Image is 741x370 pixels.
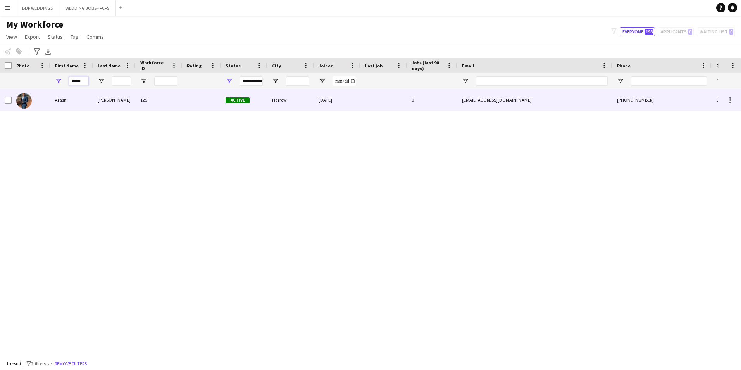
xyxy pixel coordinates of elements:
[620,27,655,36] button: Everyone198
[267,89,314,111] div: Harrow
[319,78,326,85] button: Open Filter Menu
[55,63,79,69] span: First Name
[32,47,41,56] app-action-btn: Advanced filters
[140,60,168,71] span: Workforce ID
[462,63,474,69] span: Email
[98,63,121,69] span: Last Name
[716,78,723,85] button: Open Filter Menu
[16,0,59,16] button: BDP WEDDINGS
[617,78,624,85] button: Open Filter Menu
[55,78,62,85] button: Open Filter Menu
[140,78,147,85] button: Open Filter Menu
[286,76,309,86] input: City Filter Input
[136,89,182,111] div: 125
[314,89,360,111] div: [DATE]
[50,89,93,111] div: Arash
[69,76,88,86] input: First Name Filter Input
[617,63,631,69] span: Phone
[6,19,63,30] span: My Workforce
[93,89,136,111] div: [PERSON_NAME]
[71,33,79,40] span: Tag
[67,32,82,42] a: Tag
[645,29,653,35] span: 198
[412,60,443,71] span: Jobs (last 90 days)
[83,32,107,42] a: Comms
[226,78,233,85] button: Open Filter Menu
[43,47,53,56] app-action-btn: Export XLSX
[272,63,281,69] span: City
[226,97,250,103] span: Active
[154,76,177,86] input: Workforce ID Filter Input
[462,78,469,85] button: Open Filter Menu
[476,76,608,86] input: Email Filter Input
[25,33,40,40] span: Export
[319,63,334,69] span: Joined
[59,0,116,16] button: WEDDING JOBS - FCFS
[53,360,88,368] button: Remove filters
[45,32,66,42] a: Status
[716,63,732,69] span: Profile
[16,63,29,69] span: Photo
[31,361,53,367] span: 2 filters set
[631,76,707,86] input: Phone Filter Input
[226,63,241,69] span: Status
[22,32,43,42] a: Export
[457,89,612,111] div: [EMAIL_ADDRESS][DOMAIN_NAME]
[187,63,202,69] span: Rating
[612,89,712,111] div: [PHONE_NUMBER]
[86,33,104,40] span: Comms
[16,93,32,109] img: Arash Soltani
[407,89,457,111] div: 0
[6,33,17,40] span: View
[3,32,20,42] a: View
[48,33,63,40] span: Status
[333,76,356,86] input: Joined Filter Input
[98,78,105,85] button: Open Filter Menu
[112,76,131,86] input: Last Name Filter Input
[272,78,279,85] button: Open Filter Menu
[365,63,383,69] span: Last job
